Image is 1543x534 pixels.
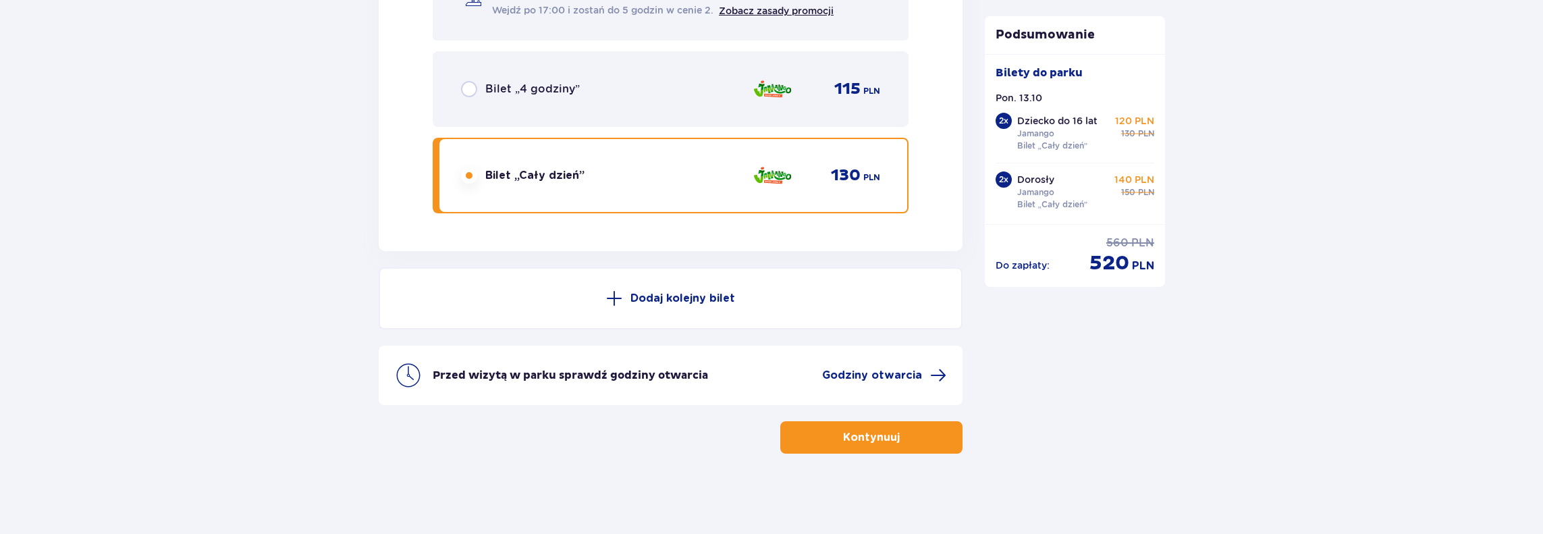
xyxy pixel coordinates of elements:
[1138,128,1154,140] span: PLN
[1114,173,1154,186] p: 140 PLN
[485,82,580,97] span: Bilet „4 godziny”
[996,113,1012,129] div: 2 x
[822,368,922,383] span: Godziny otwarcia
[863,171,880,184] span: PLN
[753,161,792,190] img: Jamango
[379,267,963,329] button: Dodaj kolejny bilet
[996,91,1042,105] p: Pon. 13.10
[1121,128,1135,140] span: 130
[1138,186,1154,198] span: PLN
[985,27,1166,43] p: Podsumowanie
[1017,140,1088,152] p: Bilet „Cały dzień”
[433,368,708,383] p: Przed wizytą w parku sprawdź godziny otwarcia
[863,85,880,97] span: PLN
[1017,186,1054,198] p: Jamango
[996,259,1050,272] p: Do zapłaty :
[1132,259,1154,273] span: PLN
[996,65,1083,80] p: Bilety do parku
[485,168,585,183] span: Bilet „Cały dzień”
[492,3,713,17] span: Wejdź po 17:00 i zostań do 5 godzin w cenie 2.
[780,421,963,454] button: Kontynuuj
[1089,250,1129,276] span: 520
[1017,198,1088,211] p: Bilet „Cały dzień”
[843,430,900,445] p: Kontynuuj
[1017,128,1054,140] p: Jamango
[753,75,792,103] img: Jamango
[996,171,1012,188] div: 2 x
[1131,236,1154,250] span: PLN
[630,291,735,306] p: Dodaj kolejny bilet
[822,367,946,383] a: Godziny otwarcia
[834,79,861,99] span: 115
[719,5,834,16] a: Zobacz zasady promocji
[831,165,861,186] span: 130
[1017,114,1098,128] p: Dziecko do 16 lat
[1115,114,1154,128] p: 120 PLN
[1121,186,1135,198] span: 150
[1106,236,1129,250] span: 560
[1017,173,1054,186] p: Dorosły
